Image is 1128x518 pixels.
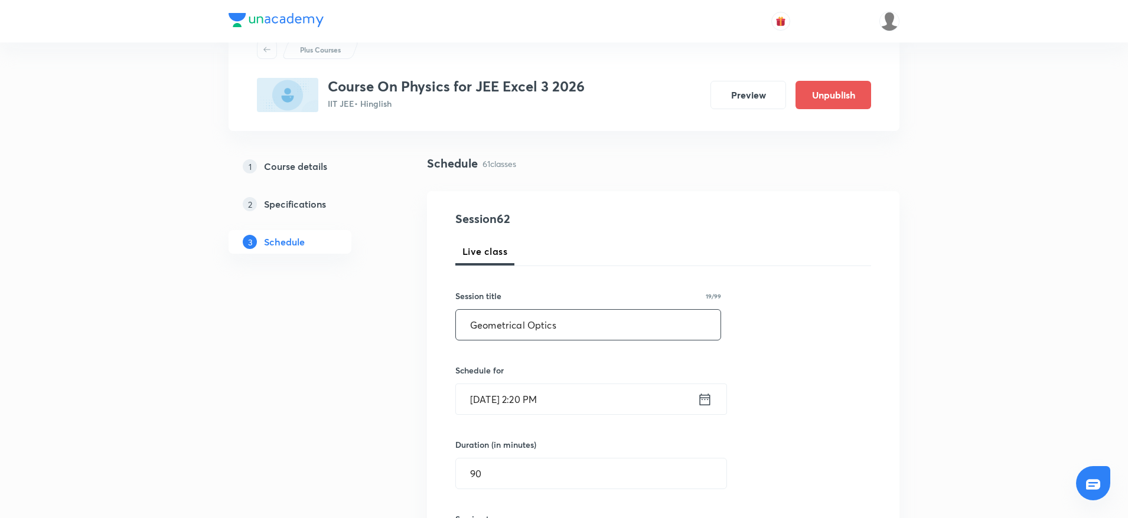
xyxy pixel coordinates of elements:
h4: Session 62 [455,210,671,228]
img: 8D5E0855-7D39-4CFB-BBD2-8E0B3A7A6028_plus.png [257,78,318,112]
h4: Schedule [427,155,478,172]
h6: Session title [455,290,501,302]
img: Ankit Porwal [879,11,899,31]
span: Live class [462,244,507,258]
p: 1 [243,159,257,173]
button: Preview [710,81,786,109]
h6: Schedule for [455,364,721,376]
p: 3 [243,235,257,249]
a: 2Specifications [229,192,389,216]
img: Company Logo [229,13,324,27]
h5: Course details [264,159,327,173]
img: avatar [775,16,786,27]
button: avatar [771,12,790,31]
p: 61 classes [483,158,516,170]
a: 1Course details [229,155,389,178]
button: Unpublish [796,81,871,109]
p: Plus Courses [300,44,341,55]
input: 90 [456,458,726,489]
p: 19/99 [706,293,721,299]
p: 2 [243,197,257,211]
input: A great title is short, clear and descriptive [456,310,721,340]
h5: Schedule [264,235,305,249]
a: Company Logo [229,13,324,30]
p: IIT JEE • Hinglish [328,97,585,110]
h6: Duration (in minutes) [455,438,536,451]
h5: Specifications [264,197,326,211]
h3: Course On Physics for JEE Excel 3 2026 [328,78,585,95]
